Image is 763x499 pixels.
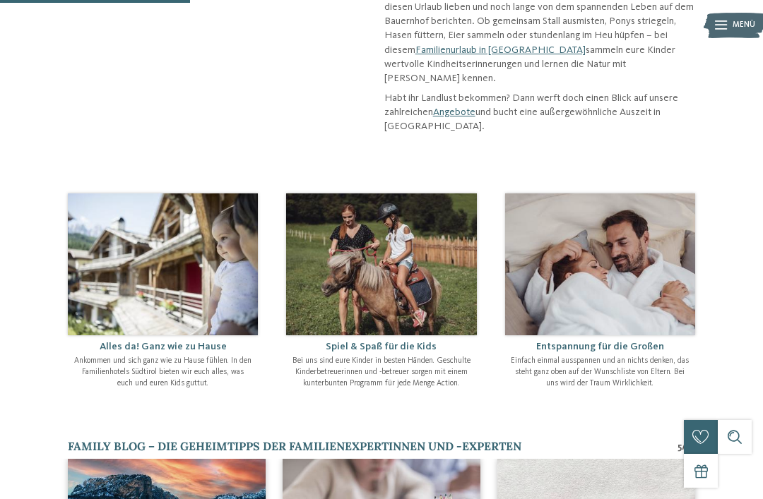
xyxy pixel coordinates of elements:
[292,356,471,389] p: Bei uns sind eure Kinder in besten Händen. Geschulte Kinderbetreuerinnen und -betreuer sorgen mit...
[100,342,227,351] span: Alles da! Ganz wie zu Hause
[68,193,258,335] img: Familienhotel mit Bauernhof: ein Traum wird wahr
[68,439,521,453] span: Family Blog – die Geheimtipps der Familienexpertinnen und -experten
[511,356,690,389] p: Einfach einmal ausspannen und an nichts denken, das steht ganz oben auf der Wunschliste von Elter...
[682,441,686,454] span: /
[678,441,682,454] span: 5
[73,356,252,389] p: Ankommen und sich ganz wie zu Hause fühlen. In den Familienhotels Südtirol bieten wir euch alles,...
[415,45,586,55] a: Familienurlaub in [GEOGRAPHIC_DATA]
[286,193,476,335] img: Familienhotel mit Bauernhof: ein Traum wird wahr
[505,193,695,335] img: Familienhotel mit Bauernhof: ein Traum wird wahr
[433,107,475,117] a: Angebote
[326,342,437,351] span: Spiel & Spaß für die Kids
[384,91,695,133] p: Habt ihr Landlust bekommen? Dann werft doch einen Blick auf unsere zahlreichen und bucht eine auß...
[536,342,664,351] span: Entspannung für die Großen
